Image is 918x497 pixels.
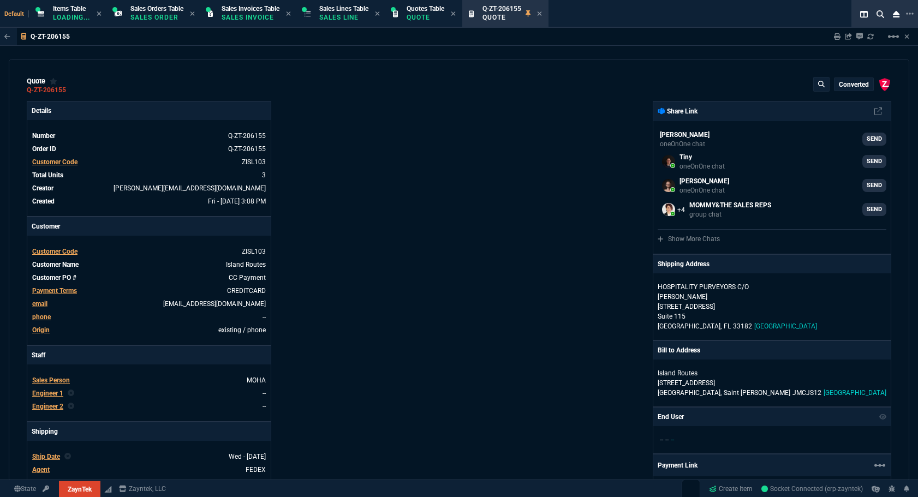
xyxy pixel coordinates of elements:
span: 2025-09-05T15:08:35.820Z [208,197,266,205]
span: Order ID [32,145,56,153]
a: Hide Workbench [904,32,909,41]
p: [STREET_ADDRESS] [658,378,886,388]
tr: undefined [32,401,266,412]
span: 33182 [733,322,752,330]
a: -- [263,313,266,321]
a: Island Routes [226,261,266,268]
mat-icon: Example home icon [873,459,886,472]
p: [STREET_ADDRESS] [658,302,886,312]
nx-icon: Clear selected rep [68,402,74,411]
span: mohammed.wafek@fornida.com [114,184,266,192]
p: Suite 115 [658,312,886,321]
a: seti.shadab@fornida.com,alicia.bostic@fornida.com,Brian.Over@fornida.com,mohammed.wafek@fornida.c... [658,199,886,220]
a: See Marketplace Order [228,145,266,153]
mat-icon: Example home icon [887,30,900,43]
nx-icon: Close Tab [286,10,291,19]
span: email [32,300,47,308]
span: Engineer 1 [32,390,63,397]
span: Customer PO # [32,274,76,282]
span: 3 [262,171,266,179]
span: Sales Orders Table [130,5,183,13]
a: [EMAIL_ADDRESS][DOMAIN_NAME] [163,300,266,308]
p: Shipping [27,422,271,441]
a: mohammed.wafek@fornida.com [658,130,886,148]
a: ZISL103 [242,158,266,166]
span: Sales Person [32,376,70,384]
span: Sales Invoices Table [222,5,279,13]
nx-icon: Split Panels [856,8,872,21]
span: Quotes Table [407,5,444,13]
span: phone [32,313,51,321]
tr: undefined [32,196,266,207]
nx-icon: Back to Table [4,33,10,40]
span: [GEOGRAPHIC_DATA] [824,389,886,397]
a: GRD [253,479,266,487]
nx-icon: Search [872,8,889,21]
tr: undefined [32,170,266,181]
tr: See Marketplace Order [32,130,266,141]
tr: undefined [32,272,266,283]
a: FEDEX [246,466,266,474]
p: Sales Line [319,13,368,22]
tr: undefined [32,375,266,386]
a: SEND [862,179,886,192]
tr: undefined [32,246,266,257]
p: HOSPITALITY PURVEYORS C/O [PERSON_NAME] [658,282,762,302]
span: JMCJS12 [792,389,821,397]
a: CC Payment [229,274,266,282]
span: Q-ZT-206155 [482,5,521,13]
span: Payment Terms [32,287,77,295]
span: existing / phone [218,326,266,334]
span: [GEOGRAPHIC_DATA], [658,389,722,397]
span: Engineer 2 [32,403,63,410]
span: Number [32,132,55,140]
p: oneOnOne chat [660,140,710,148]
a: Brian.Over@fornida.com [658,175,886,196]
div: quote [27,77,57,86]
p: Shipping Address [658,259,710,269]
nx-icon: Clear selected rep [68,388,74,398]
tr: payables@islandroutes.com [32,298,266,309]
p: Loading... [53,13,90,22]
p: Quote [482,13,521,22]
a: Q-ZT-206155 [27,89,66,91]
p: Staff [27,346,271,364]
nx-icon: Close Tab [375,10,380,19]
p: converted [839,80,869,89]
span: Socket Connected (erp-zayntek) [761,485,863,493]
p: Q-ZT-206155 [31,32,70,41]
span: Items Table [53,5,86,13]
tr: undefined [32,477,266,488]
div: Add to Watchlist [50,77,57,86]
tr: undefined [32,183,266,194]
nx-icon: Open New Tab [906,9,914,19]
nx-icon: Clear selected rep [64,452,71,462]
span: -- [660,436,663,444]
p: Payment Link [658,460,698,470]
p: Share Link [658,106,698,116]
tr: undefined [32,464,266,475]
span: Customer Code [32,158,78,166]
a: Show More Chats [658,235,720,243]
span: Customer Name [32,261,79,268]
p: Island Routes [658,368,886,378]
p: Tiny [679,152,725,162]
a: -- [263,390,266,397]
tr: undefined [32,259,266,270]
span: Sales Lines Table [319,5,368,13]
span: Saint [PERSON_NAME] [724,389,790,397]
p: [PERSON_NAME] [679,176,729,186]
span: Created [32,197,55,205]
p: Bill to Address [658,345,700,355]
span: [GEOGRAPHIC_DATA], [658,322,722,330]
span: Creator [32,184,53,192]
tr: undefined [32,325,266,336]
span: ZISL103 [242,248,266,255]
a: Global State [11,484,39,494]
span: 2025-09-10T00:00:00.000Z [229,453,266,460]
span: Ship Date [32,453,60,460]
a: -- [263,403,266,410]
nx-icon: Close Workbench [889,8,904,21]
p: [PERSON_NAME] [660,130,710,140]
nx-icon: Show/Hide End User to Customer [879,412,887,422]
